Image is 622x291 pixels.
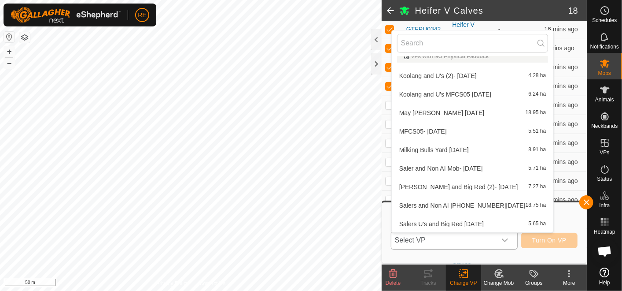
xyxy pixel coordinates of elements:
li: Saler's and Big Red (2)- 15.09.2025 [392,178,554,196]
li: Milking Bulls Yard 24.09.2025 [392,141,554,159]
span: Notifications [590,44,619,49]
span: 25 Sept 2025, 11:04 am [544,120,578,127]
span: Saler and Non AI Mob- [DATE] [399,165,483,172]
li: Saler and Non AI Mob- 24.09.2025 [392,160,554,177]
span: 7.27 ha [528,184,546,190]
span: Status [597,176,612,182]
h2: Heifer V Calves [415,5,568,16]
img: Gallagher Logo [11,7,121,23]
span: 18.75 ha [526,202,546,209]
div: Heifer V Calves [452,20,491,39]
a: Help [587,264,622,289]
span: Koolang and U's (2)- [DATE] [399,73,477,79]
span: Delete [386,280,401,286]
span: 5.71 ha [528,165,546,172]
button: Reset Map [4,32,15,42]
div: More [552,279,587,287]
span: Salers and Non AI [PHONE_NUMBER][DATE] [399,202,526,209]
span: 25 Sept 2025, 11:04 am [544,139,578,146]
span: 25 Sept 2025, 11:05 am [544,63,578,71]
span: 4.28 ha [528,73,546,79]
span: 25 Sept 2025, 11:06 am [544,26,578,33]
span: Salers U's and Big Red [DATE] [399,221,484,227]
span: Infra [599,203,610,208]
span: 25 Sept 2025, 11:17 am [544,45,574,52]
span: [PERSON_NAME] and Big Red (2)- [DATE] [399,184,518,190]
li: Koolang and U's MFCS05 16.09.2025 [392,86,554,103]
span: Milking Bulls Yard [DATE] [399,147,469,153]
li: May AI Paddock 15.09.2025 [392,104,554,122]
app-display-virtual-paddock-transition: - [498,26,501,33]
span: VPs [600,150,609,155]
span: RE [138,11,146,20]
span: 18.95 ha [526,110,546,116]
button: – [4,58,15,68]
span: Mobs [598,71,611,76]
span: Turn On VP [532,237,567,244]
a: Contact Us [199,280,225,287]
span: 5.51 ha [528,128,546,134]
span: May [PERSON_NAME] [DATE] [399,110,484,116]
span: Select VP [391,231,496,249]
button: Map Layers [19,32,30,43]
div: Open chat [592,238,618,265]
span: 25 Sept 2025, 11:05 am [544,177,578,184]
span: GTFPU0342 [406,25,441,34]
span: Animals [595,97,614,102]
span: Help [599,280,610,285]
span: 18 [568,4,578,17]
button: Turn On VP [521,233,578,248]
li: Salers U's and Big Red 04.08.2025 [392,215,554,233]
li: Salers and Non AI (2) 22.09.2025 [392,197,554,214]
a: Privacy Policy [156,280,189,287]
span: 8.91 ha [528,147,546,153]
div: Tracks [411,279,446,287]
span: 5.65 ha [528,221,546,227]
span: 6.24 ha [528,91,546,97]
span: Neckbands [591,123,618,129]
div: Groups [516,279,552,287]
div: VPs with NO Physical Paddock [404,54,541,59]
ul: Option List [392,47,554,233]
span: 25 Sept 2025, 11:06 am [544,158,578,165]
input: Search [397,34,548,52]
li: Koolang and U's (2)- 17.09.2025 [392,67,554,85]
button: + [4,46,15,57]
li: MFCS05- 14.08.2025 [392,123,554,140]
span: Koolang and U's MFCS05 [DATE] [399,91,491,97]
span: Heatmap [594,229,615,235]
div: Change Mob [481,279,516,287]
span: 25 Sept 2025, 11:06 am [544,82,578,90]
span: 25 Sept 2025, 11:08 am [544,196,578,203]
div: dropdown trigger [496,231,514,249]
span: 25 Sept 2025, 11:05 am [544,101,578,108]
div: Change VP [446,279,481,287]
span: Schedules [592,18,617,23]
span: MFCS05- [DATE] [399,128,447,134]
